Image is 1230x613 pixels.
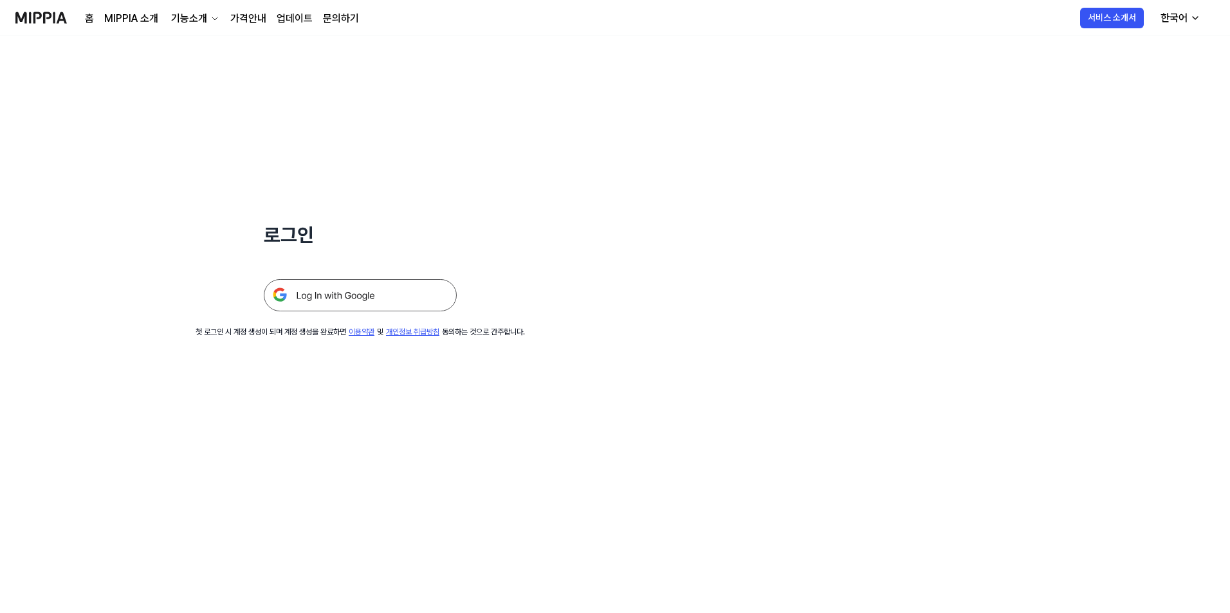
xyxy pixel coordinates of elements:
button: 서비스 소개서 [1080,8,1144,28]
a: 가격안내 [230,11,266,26]
button: 기능소개 [169,11,220,26]
a: 이용약관 [349,327,374,336]
a: 홈 [85,11,94,26]
a: 업데이트 [277,11,313,26]
a: 문의하기 [323,11,359,26]
h1: 로그인 [264,221,457,248]
img: 구글 로그인 버튼 [264,279,457,311]
div: 기능소개 [169,11,210,26]
button: 한국어 [1150,5,1208,31]
div: 한국어 [1158,10,1190,26]
a: 개인정보 취급방침 [386,327,439,336]
a: MIPPIA 소개 [104,11,158,26]
div: 첫 로그인 시 계정 생성이 되며 계정 생성을 완료하면 및 동의하는 것으로 간주합니다. [196,327,525,338]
